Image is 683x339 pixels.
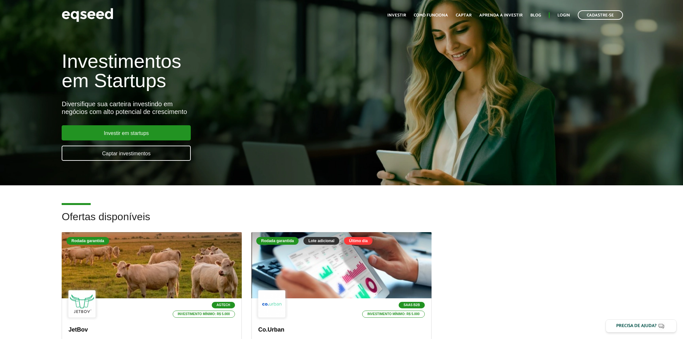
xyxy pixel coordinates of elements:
[62,6,113,24] img: EqSeed
[456,13,472,17] a: Captar
[530,13,541,17] a: Blog
[399,302,425,308] p: SaaS B2B
[62,146,191,161] a: Captar investimentos
[68,326,235,334] p: JetBov
[256,237,299,245] div: Rodada garantida
[479,13,523,17] a: Aprenda a investir
[62,100,393,116] div: Diversifique sua carteira investindo em negócios com alto potencial de crescimento
[62,125,191,140] a: Investir em startups
[387,13,406,17] a: Investir
[258,326,425,334] p: Co.Urban
[578,10,623,20] a: Cadastre-se
[362,311,425,318] p: Investimento mínimo: R$ 5.000
[344,237,372,245] div: Último dia
[414,13,448,17] a: Como funciona
[303,237,339,245] div: Lote adicional
[66,237,109,245] div: Rodada garantida
[62,211,621,232] h2: Ofertas disponíveis
[173,311,235,318] p: Investimento mínimo: R$ 5.000
[212,302,235,308] p: Agtech
[557,13,570,17] a: Login
[62,52,393,90] h1: Investimentos em Startups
